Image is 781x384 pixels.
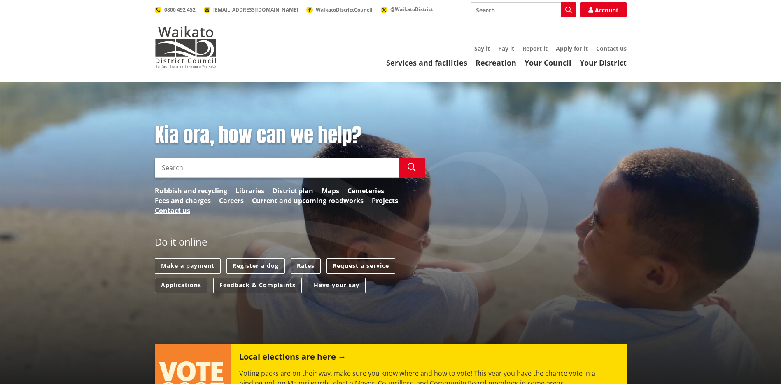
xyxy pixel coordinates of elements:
[155,278,207,293] a: Applications
[155,236,207,251] h2: Do it online
[155,196,211,206] a: Fees and charges
[155,258,221,274] a: Make a payment
[219,196,244,206] a: Careers
[386,58,467,68] a: Services and facilities
[306,6,373,13] a: WaikatoDistrictCouncil
[155,6,196,13] a: 0800 492 452
[155,158,399,178] input: Search input
[476,58,516,68] a: Recreation
[347,186,384,196] a: Cemeteries
[580,58,627,68] a: Your District
[213,6,298,13] span: [EMAIL_ADDRESS][DOMAIN_NAME]
[291,258,321,274] a: Rates
[316,6,373,13] span: WaikatoDistrictCouncil
[522,44,548,52] a: Report it
[308,278,366,293] a: Have your say
[474,44,490,52] a: Say it
[372,196,398,206] a: Projects
[164,6,196,13] span: 0800 492 452
[204,6,298,13] a: [EMAIL_ADDRESS][DOMAIN_NAME]
[235,186,264,196] a: Libraries
[381,6,433,13] a: @WaikatoDistrict
[525,58,571,68] a: Your Council
[155,186,227,196] a: Rubbish and recycling
[213,278,302,293] a: Feedback & Complaints
[471,2,576,17] input: Search input
[326,258,395,274] a: Request a service
[322,186,339,196] a: Maps
[596,44,627,52] a: Contact us
[239,352,346,364] h2: Local elections are here
[155,124,425,148] h1: Kia ora, how can we help?
[155,206,190,215] a: Contact us
[273,186,313,196] a: District plan
[580,2,627,17] a: Account
[252,196,364,206] a: Current and upcoming roadworks
[226,258,285,274] a: Register a dog
[155,26,217,68] img: Waikato District Council - Te Kaunihera aa Takiwaa o Waikato
[498,44,514,52] a: Pay it
[390,6,433,13] span: @WaikatoDistrict
[556,44,588,52] a: Apply for it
